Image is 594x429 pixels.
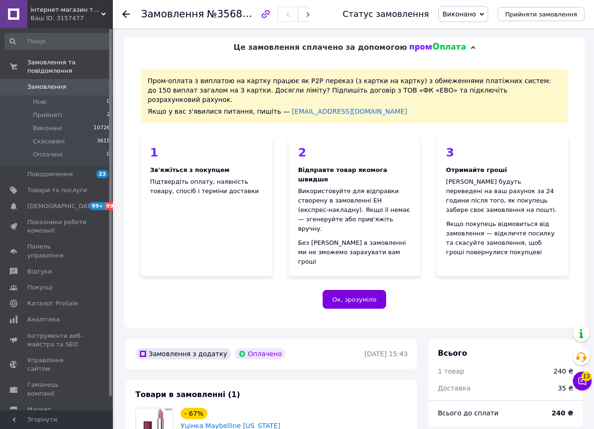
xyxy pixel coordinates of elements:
a: [EMAIL_ADDRESS][DOMAIN_NAME] [292,108,407,115]
span: 1 товар [438,367,464,375]
span: 23 [96,170,108,178]
span: Нові [33,98,47,106]
span: Замовлення [27,83,66,91]
span: Скасовані [33,137,65,146]
span: Товари та послуги [27,186,87,195]
span: Каталог ProSale [27,299,78,308]
span: 10726 [94,124,110,133]
span: 0 [107,98,110,106]
input: Пошук [5,33,111,50]
span: 13 [581,372,592,381]
span: Прийняти замовлення [505,11,577,18]
span: Показники роботи компанії [27,218,87,235]
span: Відгуки [27,267,52,276]
div: 2 [298,147,411,158]
span: Ок, зрозуміло [333,296,377,303]
span: 99+ [105,202,120,210]
div: 3 [446,147,559,158]
span: Це замовлення сплачено за допомогою [233,43,407,52]
span: Всього [438,349,467,358]
div: Ваш ID: 3157477 [31,14,113,23]
span: Виконано [443,10,476,18]
span: Маркет [27,406,51,414]
div: Якщо покупець відмовиться від замовлення — відкличте посилку та скасуйте замовлення, щоб гроші по... [446,219,559,257]
b: Відправте товар якомога швидше [298,166,388,183]
span: Всього до сплати [438,409,499,417]
b: 240 ₴ [552,409,573,417]
span: Панель управління [27,242,87,259]
button: Ок, зрозуміло [323,290,387,309]
button: Чат з покупцем13 [573,372,592,390]
span: Оплачені [33,150,63,159]
div: 35 ₴ [552,378,579,398]
span: Товари в замовленні (1) [135,390,240,399]
span: Прийняті [33,111,62,119]
div: Оплачено [235,348,285,359]
div: 1 [150,147,263,158]
b: Отримайте гроші [446,166,507,173]
span: 99+ [89,202,105,210]
span: [DEMOGRAPHIC_DATA] [27,202,97,211]
span: Гаманець компанії [27,381,87,398]
span: 2 [107,111,110,119]
div: [PERSON_NAME] будуть переведені на ваш рахунок за 24 години після того, як покупець забере своє з... [446,177,559,215]
button: Прийняти замовлення [498,7,585,21]
div: 240 ₴ [554,367,573,376]
div: Статус замовлення [342,9,429,19]
span: Повідомлення [27,170,73,179]
div: Замовлення з додатку [135,348,231,359]
time: [DATE] 15:43 [364,350,408,358]
div: Якщо у вас з'явилися питання, пишіть — [148,107,561,116]
span: Замовлення та повідомлення [27,58,113,75]
div: Без [PERSON_NAME] в замовленні ми не зможемо зарахувати вам гроші [298,238,411,266]
span: Аналітика [27,315,60,324]
span: Виконані [33,124,62,133]
span: №356898933 [207,8,274,20]
b: Зв'яжіться з покупцем [150,166,230,173]
span: Доставка [438,384,470,392]
span: Покупці [27,283,53,292]
div: Використовуйте для відправки створену в замовленні ЕН (експрес-накладну). Якщо її немає — згенеру... [298,187,411,234]
div: Повернутися назад [122,9,130,19]
span: Замовлення [141,8,204,20]
span: 3619 [97,137,110,146]
img: evopay logo [410,43,466,52]
span: 0 [107,150,110,159]
div: - 67% [181,408,207,419]
div: Підтвердіть оплату, наявність товару, спосіб і терміни доставки [150,177,263,196]
div: Пром-оплата з виплатою на картку працює як P2P переказ (з картки на картку) з обмеженнями платіжн... [141,69,568,123]
span: Інструменти веб-майстра та SEO [27,332,87,349]
span: інтернет-магазин товарів для краси та здоров'я [31,6,101,14]
span: Управління сайтом [27,356,87,373]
